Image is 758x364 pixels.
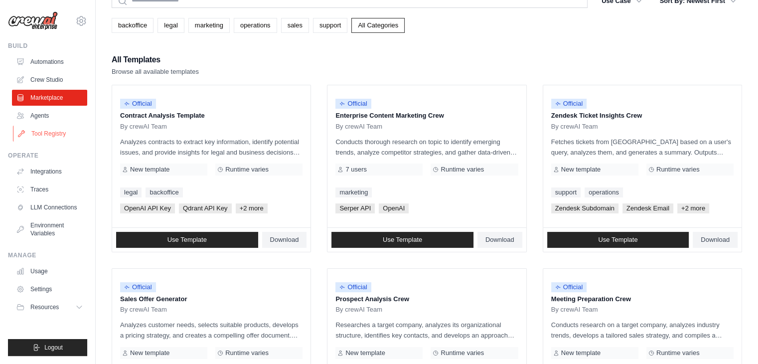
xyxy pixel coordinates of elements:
span: New template [130,166,169,174]
span: Official [335,282,371,292]
span: Runtime varies [225,349,269,357]
span: OpenAI API Key [120,203,175,213]
a: sales [281,18,309,33]
span: Logout [44,344,63,352]
a: Download [477,232,522,248]
p: Browse all available templates [112,67,199,77]
span: Zendesk Email [622,203,673,213]
a: Automations [12,54,87,70]
span: Use Template [383,236,422,244]
span: Runtime varies [656,349,700,357]
a: Environment Variables [12,217,87,241]
span: By crewAI Team [120,306,167,314]
div: Operate [8,152,87,160]
p: Meeting Preparation Crew [551,294,734,304]
p: Zendesk Ticket Insights Crew [551,111,734,121]
a: Download [262,232,307,248]
span: +2 more [236,203,268,213]
span: New template [561,349,601,357]
a: marketing [335,187,372,197]
button: Logout [8,339,87,356]
span: Download [701,236,730,244]
span: Official [335,99,371,109]
span: By crewAI Team [335,306,382,314]
p: Analyzes contracts to extract key information, identify potential issues, and provide insights fo... [120,137,303,158]
span: OpenAI [379,203,409,213]
div: Build [8,42,87,50]
span: Official [120,282,156,292]
a: backoffice [112,18,153,33]
p: Conducts research on a target company, analyzes industry trends, develops a tailored sales strate... [551,320,734,341]
span: Official [551,282,587,292]
span: By crewAI Team [120,123,167,131]
a: marketing [188,18,230,33]
a: Agents [12,108,87,124]
a: Usage [12,263,87,279]
span: Resources [30,303,59,311]
span: Use Template [598,236,637,244]
img: Logo [8,11,58,30]
button: Resources [12,299,87,315]
span: Qdrant API Key [179,203,232,213]
span: By crewAI Team [551,306,598,314]
a: operations [585,187,623,197]
a: Settings [12,281,87,297]
span: Official [551,99,587,109]
span: Download [270,236,299,244]
p: Researches a target company, analyzes its organizational structure, identifies key contacts, and ... [335,320,518,341]
p: Analyzes customer needs, selects suitable products, develops a pricing strategy, and creates a co... [120,320,303,341]
a: support [551,187,581,197]
span: Download [485,236,514,244]
p: Contract Analysis Template [120,111,303,121]
span: Zendesk Subdomain [551,203,618,213]
span: Runtime varies [441,349,484,357]
a: Integrations [12,164,87,180]
h2: All Templates [112,53,199,67]
a: operations [234,18,277,33]
a: support [313,18,347,33]
a: All Categories [351,18,405,33]
p: Enterprise Content Marketing Crew [335,111,518,121]
a: Download [693,232,738,248]
a: legal [157,18,184,33]
p: Sales Offer Generator [120,294,303,304]
a: Traces [12,182,87,197]
span: +2 more [677,203,709,213]
span: Official [120,99,156,109]
span: New template [345,349,385,357]
span: Runtime varies [441,166,484,174]
p: Fetches tickets from [GEOGRAPHIC_DATA] based on a user's query, analyzes them, and generates a su... [551,137,734,158]
a: Crew Studio [12,72,87,88]
div: Manage [8,251,87,259]
span: Serper API [335,203,375,213]
p: Prospect Analysis Crew [335,294,518,304]
a: backoffice [146,187,182,197]
span: New template [561,166,601,174]
span: Use Template [167,236,207,244]
a: legal [120,187,142,197]
a: LLM Connections [12,199,87,215]
span: By crewAI Team [335,123,382,131]
span: Runtime varies [656,166,700,174]
span: Runtime varies [225,166,269,174]
a: Marketplace [12,90,87,106]
a: Use Template [547,232,689,248]
a: Use Template [331,232,473,248]
span: By crewAI Team [551,123,598,131]
span: 7 users [345,166,367,174]
a: Use Template [116,232,258,248]
p: Conducts thorough research on topic to identify emerging trends, analyze competitor strategies, a... [335,137,518,158]
a: Tool Registry [13,126,88,142]
span: New template [130,349,169,357]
